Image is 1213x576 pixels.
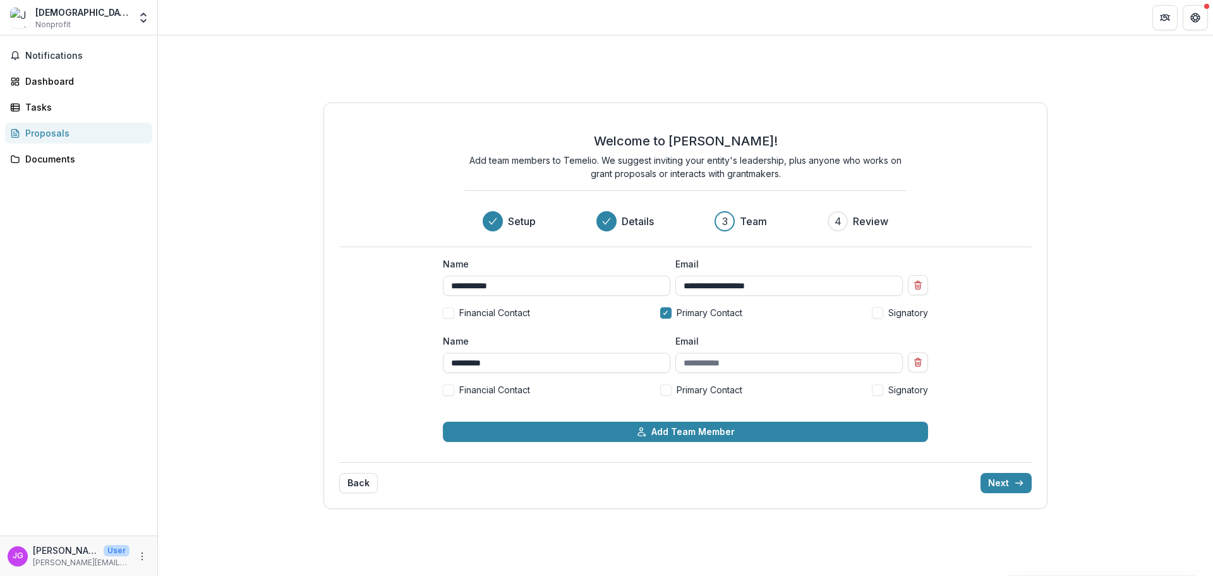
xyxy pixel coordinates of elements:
span: Signatory [888,306,928,319]
button: Get Help [1183,5,1208,30]
button: Next [981,473,1032,493]
div: Dashboard [25,75,142,88]
p: [PERSON_NAME][EMAIL_ADDRESS][DOMAIN_NAME] [33,557,130,568]
a: Tasks [5,97,152,118]
div: 3 [722,214,728,229]
p: Add team members to Temelio. We suggest inviting your entity's leadership, plus anyone who works ... [464,154,907,180]
span: Financial Contact [459,383,530,396]
button: Notifications [5,46,152,66]
p: [PERSON_NAME] [33,544,99,557]
button: More [135,549,150,564]
label: Email [675,334,895,348]
div: [DEMOGRAPHIC_DATA] Climate Trust Inc [35,6,130,19]
button: Partners [1152,5,1178,30]
label: Email [675,257,895,271]
div: Tasks [25,101,142,114]
div: 4 [835,214,842,229]
label: Name [443,334,663,348]
span: Primary Contact [677,383,742,396]
button: Remove team member [908,352,928,372]
span: Nonprofit [35,19,71,30]
h3: Setup [508,214,536,229]
p: User [104,545,130,556]
span: Notifications [25,51,147,61]
img: Jewish Climate Trust Inc [10,8,30,28]
a: Dashboard [5,71,152,92]
div: Progress [483,211,888,231]
a: Proposals [5,123,152,144]
div: Documents [25,152,142,166]
span: Financial Contact [459,306,530,319]
label: Name [443,257,663,271]
span: Primary Contact [677,306,742,319]
a: Documents [5,149,152,169]
h3: Details [622,214,654,229]
div: Joe Gamse [13,552,23,560]
h2: Welcome to [PERSON_NAME]! [594,133,778,149]
h3: Team [740,214,767,229]
button: Remove team member [908,275,928,295]
div: Proposals [25,126,142,140]
button: Add Team Member [443,422,928,442]
span: Signatory [888,383,928,396]
h3: Review [853,214,888,229]
button: Back [339,473,378,493]
button: Open entity switcher [135,5,152,30]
